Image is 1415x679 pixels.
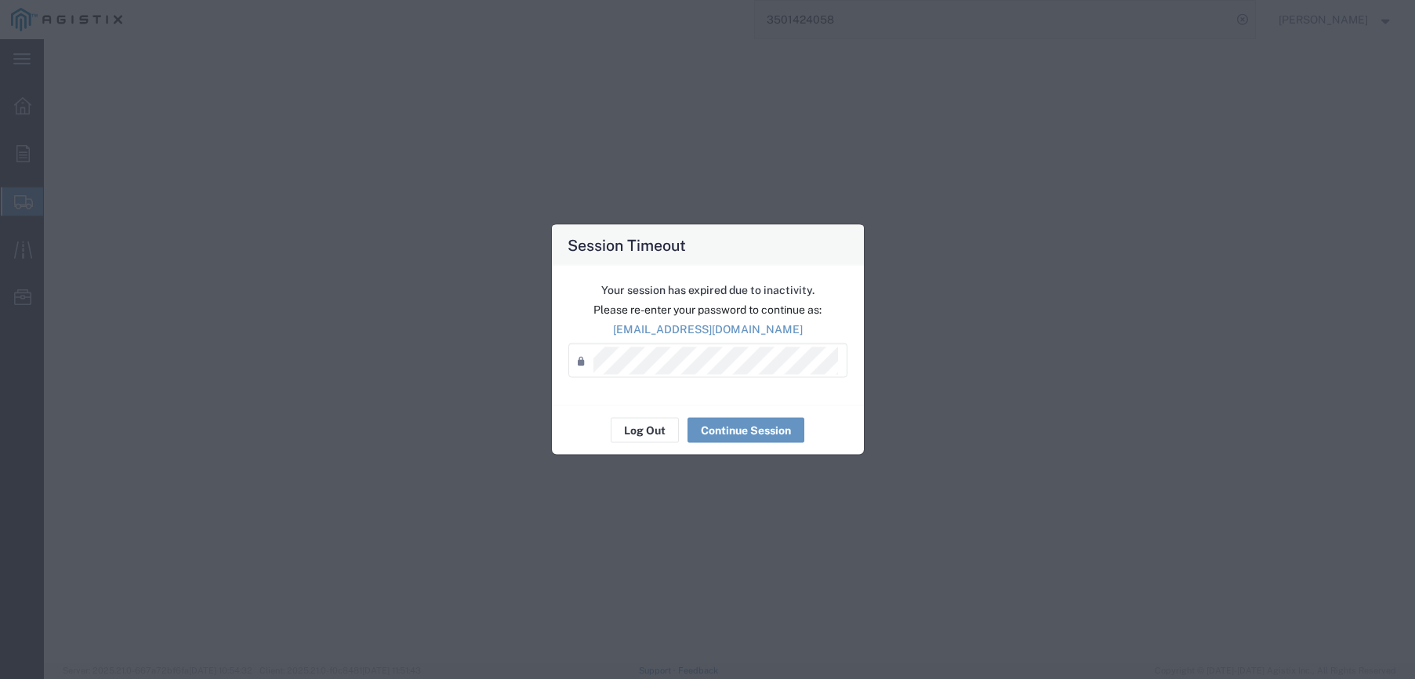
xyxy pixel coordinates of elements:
[568,282,847,299] p: Your session has expired due to inactivity.
[568,321,847,338] p: [EMAIL_ADDRESS][DOMAIN_NAME]
[611,418,679,443] button: Log Out
[568,234,686,256] h4: Session Timeout
[568,302,847,318] p: Please re-enter your password to continue as:
[688,418,804,443] button: Continue Session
